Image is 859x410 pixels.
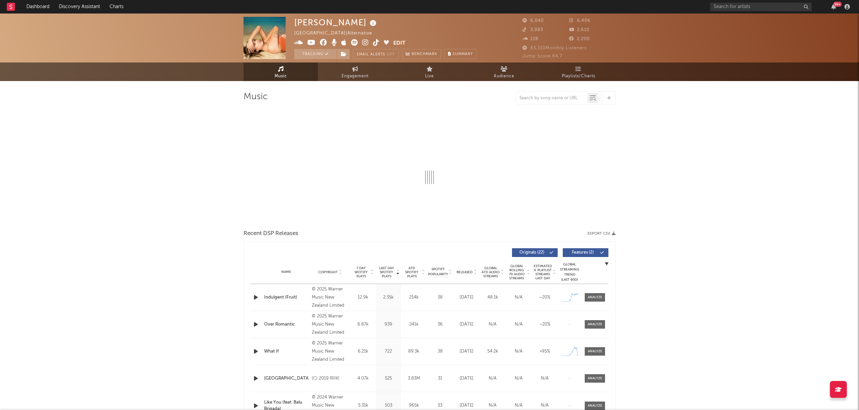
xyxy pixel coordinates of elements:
div: [PERSON_NAME] [294,17,378,28]
span: 128 [523,37,538,41]
div: N/A [507,348,530,355]
div: >95% [533,348,556,355]
input: Search by song name or URL [516,96,587,101]
span: Live [425,72,434,80]
span: Estimated % Playlist Streams Last Day [533,264,552,280]
div: 33 [428,402,452,409]
div: 4.07k [352,375,374,382]
span: Benchmark [412,50,437,58]
div: 965k [403,402,425,409]
span: 6,406 [569,19,590,23]
span: Music [275,72,287,80]
div: 6.87k [352,321,374,328]
div: Name [264,270,308,275]
span: Originals ( 22 ) [516,251,548,255]
div: [GEOGRAPHIC_DATA] | Alternative [294,29,380,37]
div: N/A [481,321,504,328]
span: Summary [453,52,473,56]
div: [DATE] [455,375,478,382]
a: Audience [467,62,541,81]
div: 503 [377,402,399,409]
a: Benchmark [402,49,441,59]
div: 89.3k [403,348,425,355]
span: 7 Day Spotify Plays [352,266,370,278]
input: Search for artists [710,3,812,11]
div: © 2025 Warner Music New Zealand Limited [312,312,349,337]
div: 722 [377,348,399,355]
span: Engagement [342,72,369,80]
div: [DATE] [455,348,478,355]
div: [DATE] [455,402,478,409]
span: 2,610 [569,28,589,32]
div: 99 + [833,2,842,7]
div: 31 [428,375,452,382]
div: ~ 20 % [533,321,556,328]
div: © 2025 Warner Music New Zealand Limited [312,339,349,364]
div: 241k [403,321,425,328]
div: N/A [533,402,556,409]
div: 214k [403,294,425,301]
button: Tracking [294,49,336,59]
button: Originals(22) [512,248,558,257]
a: What If [264,348,308,355]
span: Global ATD Audio Streams [481,266,500,278]
span: 83,310 Monthly Listeners [523,46,587,50]
div: [DATE] [455,321,478,328]
button: Features(2) [563,248,608,257]
a: Indulgent (Fruit) [264,294,308,301]
span: Copyright [318,270,338,274]
span: Released [457,270,472,274]
span: 6,040 [523,19,544,23]
a: Music [243,62,318,81]
button: Email AlertsOff [353,49,399,59]
div: N/A [507,294,530,301]
em: Off [387,53,395,56]
div: 2.35k [377,294,399,301]
span: Spotify Popularity [428,267,448,277]
div: N/A [507,321,530,328]
button: Edit [393,39,405,48]
div: N/A [533,375,556,382]
div: ~ 20 % [533,294,556,301]
div: Global Streaming Trend (Last 60D) [559,262,580,282]
span: Playlists/Charts [562,72,595,80]
a: Engagement [318,62,392,81]
div: (C) 2019 RIIKI [312,375,349,383]
span: 2,200 [569,37,590,41]
div: 3.83M [403,375,425,382]
span: Global Rolling 7D Audio Streams [507,264,526,280]
div: 525 [377,375,399,382]
button: Summary [444,49,477,59]
a: [GEOGRAPHIC_DATA] [264,375,308,382]
span: Last Day Spotify Plays [377,266,395,278]
div: 36 [428,321,452,328]
span: 3,983 [523,28,543,32]
span: ATD Spotify Plays [403,266,421,278]
a: Live [392,62,467,81]
div: © 2025 Warner Music New Zealand Limited [312,285,349,310]
span: Jump Score: 64.7 [523,54,562,58]
div: 54.2k [481,348,504,355]
div: 38 [428,348,452,355]
div: N/A [507,402,530,409]
button: Export CSV [587,232,616,236]
div: 939 [377,321,399,328]
div: N/A [507,375,530,382]
a: Over Romantic [264,321,308,328]
span: Features ( 2 ) [567,251,598,255]
div: [DATE] [455,294,478,301]
div: 48.1k [481,294,504,301]
div: 6.21k [352,348,374,355]
a: Playlists/Charts [541,62,616,81]
div: 38 [428,294,452,301]
span: Recent DSP Releases [243,230,298,238]
div: 5.31k [352,402,374,409]
span: Audience [494,72,514,80]
div: 12.9k [352,294,374,301]
button: 99+ [831,4,836,9]
div: N/A [481,375,504,382]
div: N/A [481,402,504,409]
